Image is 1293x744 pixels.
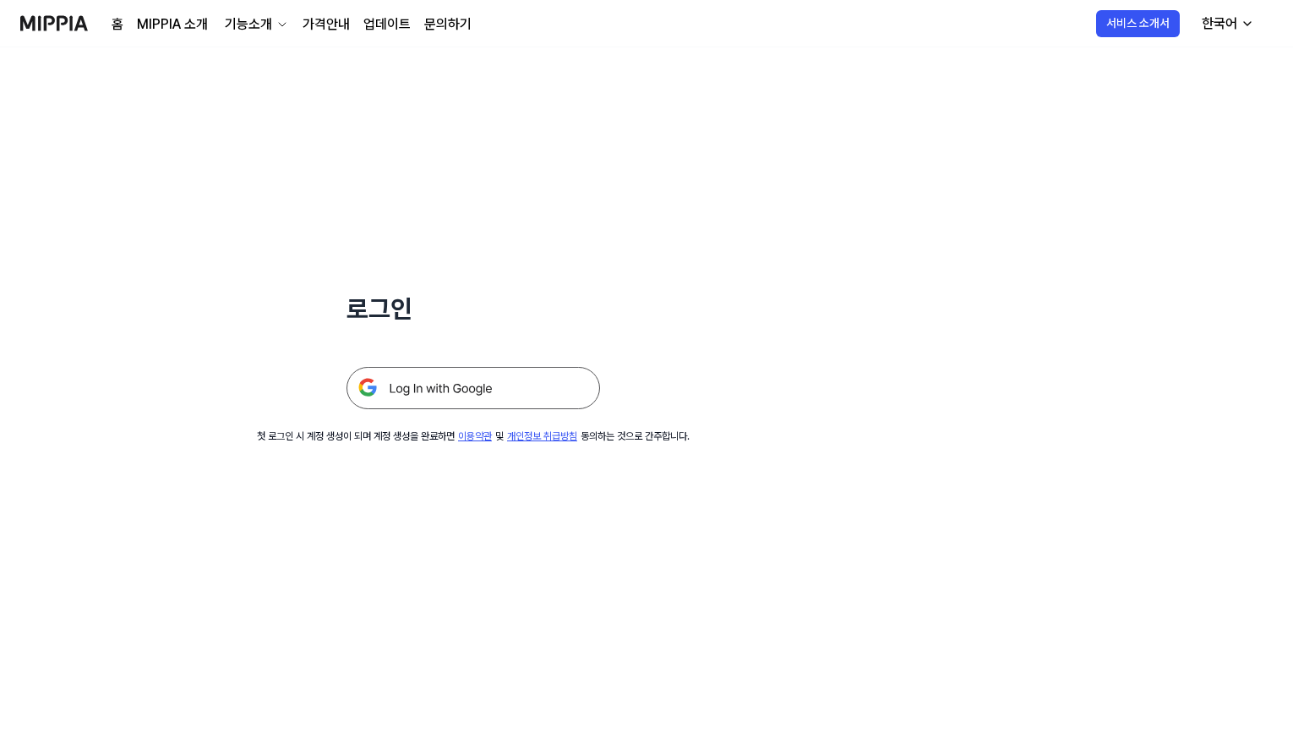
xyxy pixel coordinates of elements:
[1198,14,1241,34] div: 한국어
[303,14,350,35] a: 가격안내
[458,430,492,442] a: 이용약관
[1096,10,1180,37] button: 서비스 소개서
[346,367,600,409] img: 구글 로그인 버튼
[424,14,472,35] a: 문의하기
[221,14,276,35] div: 기능소개
[221,14,289,35] button: 기능소개
[346,291,600,326] h1: 로그인
[507,430,577,442] a: 개인정보 취급방침
[112,14,123,35] a: 홈
[363,14,411,35] a: 업데이트
[257,429,690,444] div: 첫 로그인 시 계정 생성이 되며 계정 생성을 완료하면 및 동의하는 것으로 간주합니다.
[1188,7,1264,41] button: 한국어
[137,14,208,35] a: MIPPIA 소개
